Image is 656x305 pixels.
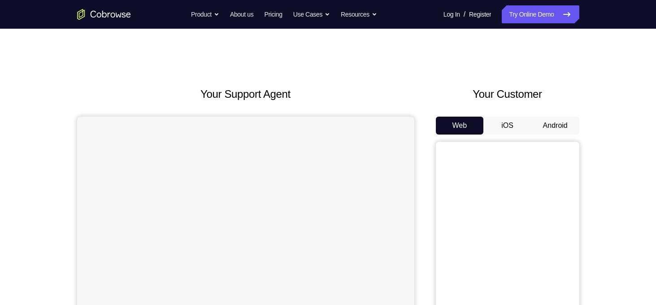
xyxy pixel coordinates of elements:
[464,9,465,20] span: /
[483,117,531,135] button: iOS
[436,117,484,135] button: Web
[436,86,579,102] h2: Your Customer
[264,5,282,23] a: Pricing
[77,86,414,102] h2: Your Support Agent
[293,5,330,23] button: Use Cases
[341,5,377,23] button: Resources
[443,5,460,23] a: Log In
[230,5,253,23] a: About us
[191,5,219,23] button: Product
[469,5,491,23] a: Register
[77,9,131,20] a: Go to the home page
[502,5,579,23] a: Try Online Demo
[531,117,579,135] button: Android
